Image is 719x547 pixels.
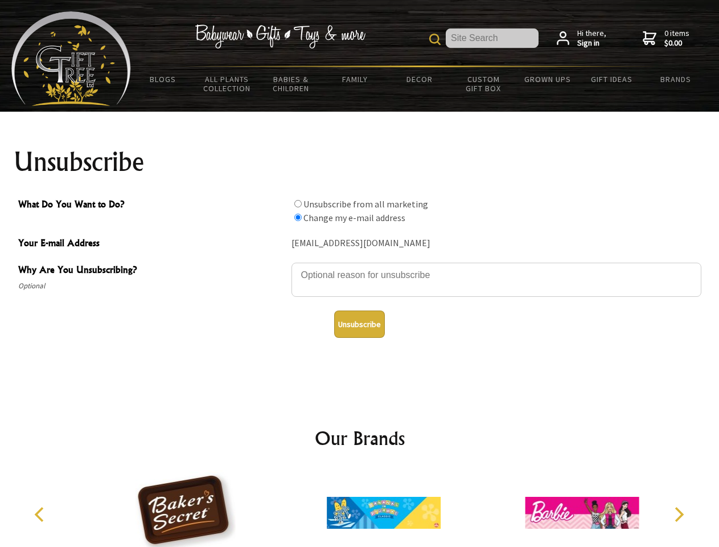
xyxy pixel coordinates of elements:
a: Hi there,Sign in [557,28,606,48]
label: Change my e-mail address [303,212,405,223]
a: 0 items$0.00 [643,28,689,48]
span: Optional [18,279,286,293]
h2: Our Brands [23,424,697,452]
a: Decor [387,67,451,91]
button: Next [666,502,691,527]
input: Site Search [446,28,539,48]
a: Gift Ideas [580,67,644,91]
button: Previous [28,502,54,527]
span: Your E-mail Address [18,236,286,252]
input: What Do You Want to Do? [294,200,302,207]
span: Hi there, [577,28,606,48]
a: Family [323,67,388,91]
div: [EMAIL_ADDRESS][DOMAIN_NAME] [291,235,701,252]
a: Custom Gift Box [451,67,516,100]
img: Babyware - Gifts - Toys and more... [11,11,131,106]
a: Grown Ups [515,67,580,91]
img: Babywear - Gifts - Toys & more [195,25,365,48]
strong: Sign in [577,38,606,48]
a: Brands [644,67,708,91]
span: What Do You Want to Do? [18,197,286,214]
h1: Unsubscribe [14,148,706,175]
a: All Plants Collection [195,67,260,100]
label: Unsubscribe from all marketing [303,198,428,210]
span: Why Are You Unsubscribing? [18,263,286,279]
a: Babies & Children [259,67,323,100]
span: 0 items [664,28,689,48]
img: product search [429,34,441,45]
textarea: Why Are You Unsubscribing? [291,263,701,297]
button: Unsubscribe [334,311,385,338]
input: What Do You Want to Do? [294,214,302,221]
a: BLOGS [131,67,195,91]
strong: $0.00 [664,38,689,48]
